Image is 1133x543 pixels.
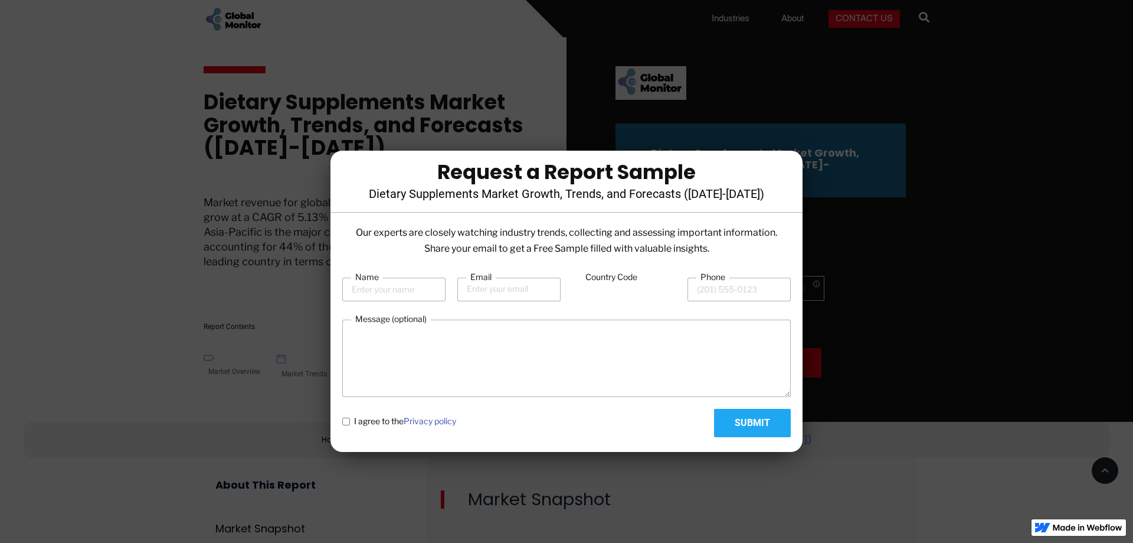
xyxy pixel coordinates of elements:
input: Enter your email [457,278,561,301]
label: Phone [696,271,729,283]
img: Made in Webflow [1053,524,1122,531]
div: Request a Report Sample [348,162,785,181]
input: (201) 555-0123 [687,278,791,301]
label: Email [466,271,496,283]
h4: Dietary Supplements Market Growth, Trends, and Forecasts ([DATE]-[DATE]) [348,187,785,200]
label: Country Code [581,271,641,283]
input: Enter your name [342,278,446,301]
a: Privacy policy [404,416,456,426]
p: Our experts are closely watching industry trends, collecting and assessing important information.... [342,225,791,256]
form: Email Form-Report Page [342,271,791,437]
input: I agree to thePrivacy policy [342,418,350,425]
span: I agree to the [354,415,456,427]
input: Submit [714,409,791,437]
label: Name [351,271,383,283]
label: Message (optional) [351,313,431,325]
